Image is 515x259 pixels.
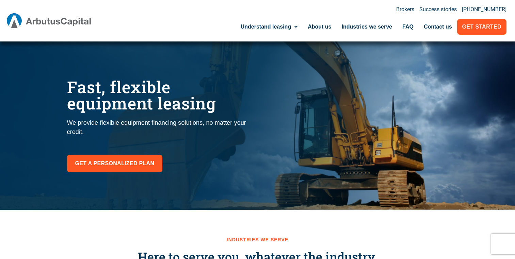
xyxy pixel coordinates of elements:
[67,79,251,111] h1: Fast, flexible equipment leasing​
[64,237,452,243] h2: Industries we serve
[419,7,457,12] a: Success stories
[67,155,163,172] a: Get a personalized plan
[303,19,336,35] a: About us
[67,118,251,137] p: We provide flexible equipment financing solutions, no matter your credit.
[396,7,414,12] a: Brokers
[75,159,155,168] span: Get a personalized plan
[336,19,397,35] a: Industries we serve
[462,7,506,12] a: [PHONE_NUMBER]
[457,19,506,35] a: Get Started
[419,19,457,35] a: Contact us
[236,19,303,35] a: Understand leasing
[397,19,419,35] a: FAQ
